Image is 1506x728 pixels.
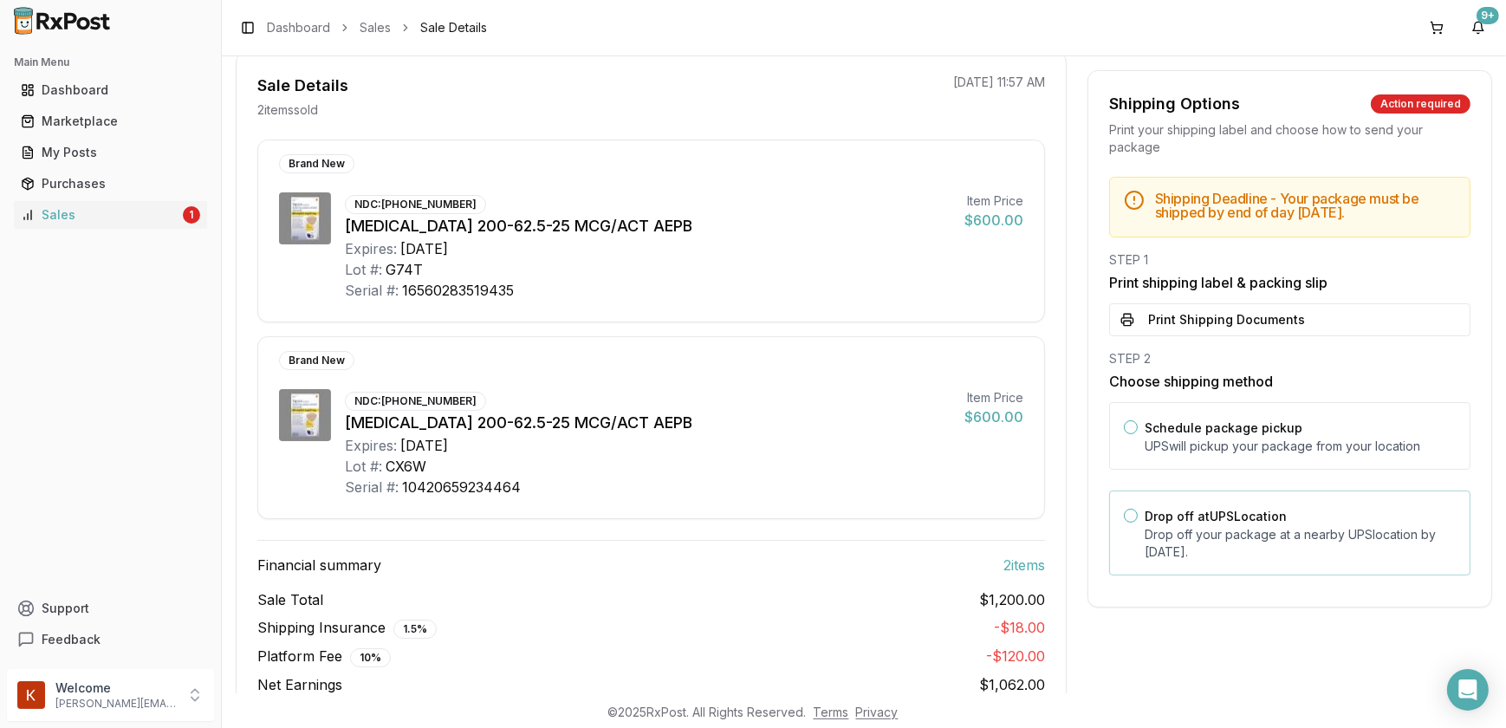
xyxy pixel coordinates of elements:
[1145,509,1287,523] label: Drop off at UPS Location
[14,106,207,137] a: Marketplace
[1109,272,1470,293] h3: Print shipping label & packing slip
[1145,526,1456,561] p: Drop off your package at a nearby UPS location by [DATE] .
[7,107,214,135] button: Marketplace
[257,617,437,639] span: Shipping Insurance
[1109,371,1470,392] h3: Choose shipping method
[42,631,101,648] span: Feedback
[183,206,200,224] div: 1
[1109,121,1470,156] div: Print your shipping label and choose how to send your package
[400,238,448,259] div: [DATE]
[979,676,1045,693] span: $1,062.00
[267,19,330,36] a: Dashboard
[7,7,118,35] img: RxPost Logo
[345,411,951,435] div: [MEDICAL_DATA] 200-62.5-25 MCG/ACT AEPB
[345,477,399,497] div: Serial #:
[345,214,951,238] div: [MEDICAL_DATA] 200-62.5-25 MCG/ACT AEPB
[17,681,45,709] img: User avatar
[964,210,1023,231] div: $600.00
[7,139,214,166] button: My Posts
[1145,420,1302,435] label: Schedule package pickup
[279,351,354,370] div: Brand New
[964,389,1023,406] div: Item Price
[14,199,207,231] a: Sales1
[350,648,391,667] div: 10 %
[7,593,214,624] button: Support
[257,589,323,610] span: Sale Total
[345,456,382,477] div: Lot #:
[345,259,382,280] div: Lot #:
[402,477,521,497] div: 10420659234464
[14,75,207,106] a: Dashboard
[257,74,348,98] div: Sale Details
[21,144,200,161] div: My Posts
[856,705,899,719] a: Privacy
[257,555,381,575] span: Financial summary
[14,55,207,69] h2: Main Menu
[55,679,176,697] p: Welcome
[953,74,1045,91] p: [DATE] 11:57 AM
[420,19,487,36] span: Sale Details
[7,170,214,198] button: Purchases
[1371,94,1470,114] div: Action required
[386,456,426,477] div: CX6W
[55,697,176,711] p: [PERSON_NAME][EMAIL_ADDRESS][DOMAIN_NAME]
[345,280,399,301] div: Serial #:
[21,206,179,224] div: Sales
[345,195,486,214] div: NDC: [PHONE_NUMBER]
[345,392,486,411] div: NDC: [PHONE_NUMBER]
[257,101,318,119] p: 2 item s sold
[400,435,448,456] div: [DATE]
[360,19,391,36] a: Sales
[814,705,849,719] a: Terms
[1003,555,1045,575] span: 2 item s
[1145,438,1456,455] p: UPS will pickup your package from your location
[994,619,1045,636] span: - $18.00
[21,175,200,192] div: Purchases
[267,19,487,36] nav: breadcrumb
[1477,7,1499,24] div: 9+
[1464,14,1492,42] button: 9+
[393,620,437,639] div: 1.5 %
[21,113,200,130] div: Marketplace
[14,137,207,168] a: My Posts
[964,192,1023,210] div: Item Price
[1109,92,1240,116] div: Shipping Options
[21,81,200,99] div: Dashboard
[1109,303,1470,336] button: Print Shipping Documents
[345,238,397,259] div: Expires:
[386,259,423,280] div: G74T
[279,192,331,244] img: Trelegy Ellipta 200-62.5-25 MCG/ACT AEPB
[7,76,214,104] button: Dashboard
[964,406,1023,427] div: $600.00
[257,646,391,667] span: Platform Fee
[7,624,214,655] button: Feedback
[979,589,1045,610] span: $1,200.00
[345,435,397,456] div: Expires:
[279,154,354,173] div: Brand New
[1109,251,1470,269] div: STEP 1
[7,201,214,229] button: Sales1
[257,674,342,695] span: Net Earnings
[14,168,207,199] a: Purchases
[402,280,514,301] div: 16560283519435
[1447,669,1489,711] div: Open Intercom Messenger
[1109,350,1470,367] div: STEP 2
[1155,192,1456,219] h5: Shipping Deadline - Your package must be shipped by end of day [DATE] .
[986,647,1045,665] span: - $120.00
[279,389,331,441] img: Trelegy Ellipta 200-62.5-25 MCG/ACT AEPB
